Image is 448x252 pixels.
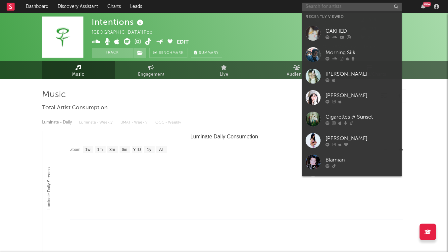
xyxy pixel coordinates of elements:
div: Blamian [325,156,398,164]
div: Intentions [92,17,145,27]
text: Luminate Daily Streams [47,167,51,209]
text: 1w [85,147,90,152]
text: Zoom [70,147,80,152]
div: [GEOGRAPHIC_DATA] | Pop [92,29,160,37]
text: 1y [147,147,151,152]
a: Benchmark [149,48,187,58]
a: Music [42,61,115,79]
text: All [159,147,163,152]
text: Luminate Daily Consumption [190,134,258,139]
a: Audience [261,61,333,79]
a: Morning Silk [302,44,402,65]
text: 6m [122,147,127,152]
div: [PERSON_NAME] [325,70,398,78]
span: Live [220,71,228,79]
text: 1m [97,147,103,152]
span: Audience [287,71,307,79]
a: Blamian [302,151,402,173]
button: Edit [177,38,189,47]
span: Music [72,71,84,79]
div: Morning Silk [325,49,398,56]
button: 99+ [421,4,425,9]
div: 99 + [423,2,431,7]
a: Cigarettes @ Sunset [302,108,402,130]
div: GAKHED [325,27,398,35]
a: PRYVT [302,173,402,194]
div: [PERSON_NAME] [325,134,398,142]
span: Total Artist Consumption [42,104,108,112]
span: Engagement [138,71,165,79]
text: YTD [133,147,141,152]
a: Engagement [115,61,188,79]
input: Search for artists [302,3,402,11]
span: Summary [199,51,219,55]
a: [PERSON_NAME] [302,130,402,151]
div: Cigarettes @ Sunset [325,113,398,121]
button: Track [92,48,133,58]
text: 3m [109,147,115,152]
a: [PERSON_NAME] [302,87,402,108]
span: Benchmark [159,49,184,57]
div: Recently Viewed [306,13,398,21]
a: Live [188,61,261,79]
div: [PERSON_NAME] [325,91,398,99]
a: [PERSON_NAME] [302,65,402,87]
button: Summary [191,48,222,58]
a: GAKHED [302,22,402,44]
